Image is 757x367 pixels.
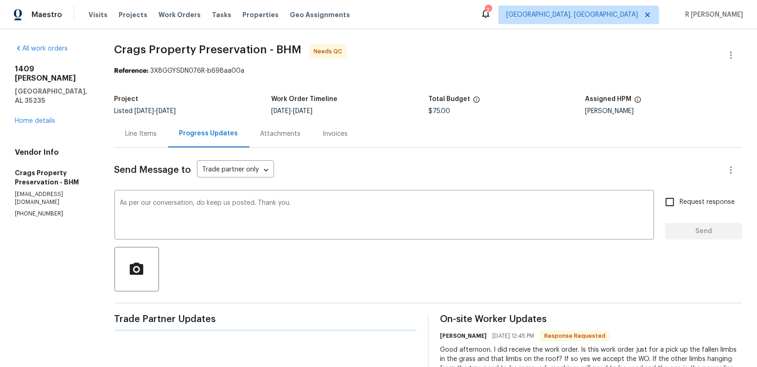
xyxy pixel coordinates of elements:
[314,47,346,56] span: Needs QC
[120,200,649,232] textarea: As per our conversation, do keep us posted. Thank you.
[119,10,147,19] span: Projects
[271,108,291,114] span: [DATE]
[634,96,642,108] span: The hpm assigned to this work order.
[157,108,176,114] span: [DATE]
[242,10,279,19] span: Properties
[115,68,149,74] b: Reference:
[115,315,417,324] span: Trade Partner Updates
[179,129,238,138] div: Progress Updates
[115,44,302,55] span: Crags Property Preservation - BHM
[197,163,274,178] div: Trade partner only
[15,148,92,157] h4: Vendor Info
[15,168,92,187] h5: Crags Property Preservation - BHM
[585,96,631,102] h5: Assigned HPM
[492,331,534,341] span: [DATE] 12:45 PM
[135,108,154,114] span: [DATE]
[506,10,638,19] span: [GEOGRAPHIC_DATA], [GEOGRAPHIC_DATA]
[15,210,92,218] p: [PHONE_NUMBER]
[89,10,108,19] span: Visits
[440,315,742,324] span: On-site Worker Updates
[32,10,62,19] span: Maestro
[15,87,92,105] h5: [GEOGRAPHIC_DATA], AL 35235
[15,118,55,124] a: Home details
[135,108,176,114] span: -
[290,10,350,19] span: Geo Assignments
[212,12,231,18] span: Tasks
[541,331,609,341] span: Response Requested
[115,165,191,175] span: Send Message to
[323,129,348,139] div: Invoices
[15,190,92,206] p: [EMAIL_ADDRESS][DOMAIN_NAME]
[15,45,68,52] a: All work orders
[15,64,92,83] h2: 1409 [PERSON_NAME]
[428,96,470,102] h5: Total Budget
[115,66,742,76] div: 3X8GGYSDN076R-b698aa00a
[428,108,450,114] span: $75.00
[293,108,312,114] span: [DATE]
[271,108,312,114] span: -
[680,197,735,207] span: Request response
[261,129,301,139] div: Attachments
[126,129,157,139] div: Line Items
[159,10,201,19] span: Work Orders
[681,10,743,19] span: R [PERSON_NAME]
[585,108,742,114] div: [PERSON_NAME]
[485,6,491,15] div: 2
[440,331,487,341] h6: [PERSON_NAME]
[115,108,176,114] span: Listed
[115,96,139,102] h5: Project
[473,96,480,108] span: The total cost of line items that have been proposed by Opendoor. This sum includes line items th...
[271,96,337,102] h5: Work Order Timeline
